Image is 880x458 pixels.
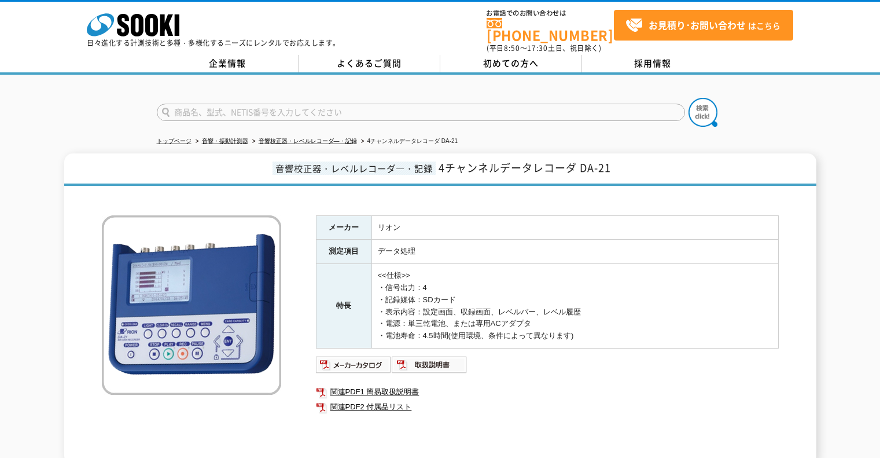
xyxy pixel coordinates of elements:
[527,43,548,53] span: 17:30
[157,104,685,121] input: 商品名、型式、NETIS番号を入力してください
[316,400,779,415] a: 関連PDF2 付属品リスト
[316,356,392,374] img: メーカーカタログ
[371,240,778,264] td: データ処理
[316,363,392,372] a: メーカーカタログ
[625,17,780,34] span: はこちら
[483,57,539,69] span: 初めての方へ
[649,18,746,32] strong: お見積り･お問い合わせ
[259,138,357,144] a: 音響校正器・レベルレコーダ―・記録
[487,43,601,53] span: (平日 ～ 土日、祝日除く)
[440,55,582,72] a: 初めての方へ
[392,356,467,374] img: 取扱説明書
[439,160,611,175] span: 4チャンネルデータレコーダ DA-21
[316,384,779,400] a: 関連PDF1 簡易取扱説明書
[157,138,192,144] a: トップページ
[102,215,281,395] img: 4チャンネルデータレコーダ DA-21
[371,215,778,240] td: リオン
[392,363,467,372] a: 取扱説明書
[504,43,520,53] span: 8:50
[487,10,614,17] span: お電話でのお問い合わせは
[202,138,248,144] a: 音響・振動計測器
[316,215,371,240] th: メーカー
[316,264,371,349] th: 特長
[582,55,724,72] a: 採用情報
[371,264,778,349] td: <<仕様>> ・信号出力：4 ・記録媒体：SDカード ・表示内容：設定画面、収録画面、レベルバー、レベル履歴 ・電源：単三乾電池、または専用ACアダプタ ・電池寿命：4.5時間(使用環境、条件に...
[87,39,340,46] p: 日々進化する計測技術と多種・多様化するニーズにレンタルでお応えします。
[487,18,614,42] a: [PHONE_NUMBER]
[614,10,793,41] a: お見積り･お問い合わせはこちら
[273,162,436,175] span: 音響校正器・レベルレコーダ―・記録
[316,240,371,264] th: 測定項目
[359,135,458,148] li: 4チャンネルデータレコーダ DA-21
[157,55,299,72] a: 企業情報
[299,55,440,72] a: よくあるご質問
[688,98,717,127] img: btn_search.png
